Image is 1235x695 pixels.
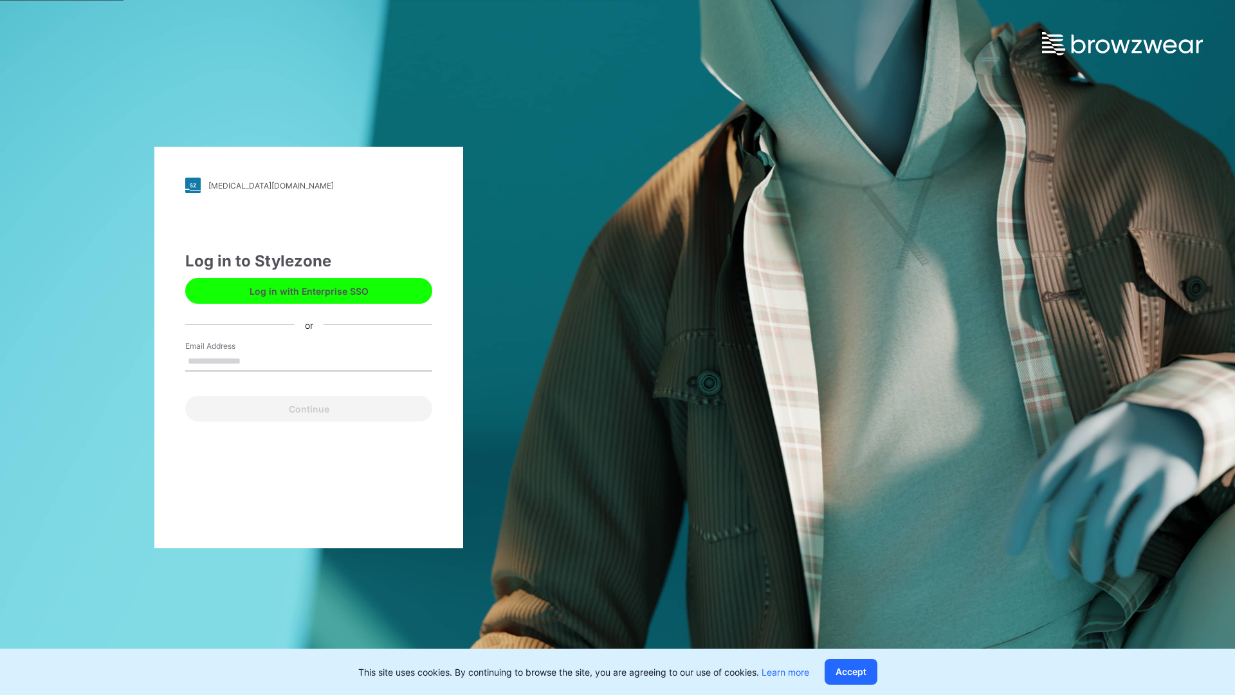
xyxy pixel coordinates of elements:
[208,181,334,190] div: [MEDICAL_DATA][DOMAIN_NAME]
[1042,32,1203,55] img: browzwear-logo.e42bd6dac1945053ebaf764b6aa21510.svg
[358,665,809,679] p: This site uses cookies. By continuing to browse the site, you are agreeing to our use of cookies.
[762,667,809,678] a: Learn more
[295,318,324,331] div: or
[185,178,201,193] img: stylezone-logo.562084cfcfab977791bfbf7441f1a819.svg
[825,659,877,685] button: Accept
[185,178,432,193] a: [MEDICAL_DATA][DOMAIN_NAME]
[185,250,432,273] div: Log in to Stylezone
[185,340,275,352] label: Email Address
[185,278,432,304] button: Log in with Enterprise SSO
